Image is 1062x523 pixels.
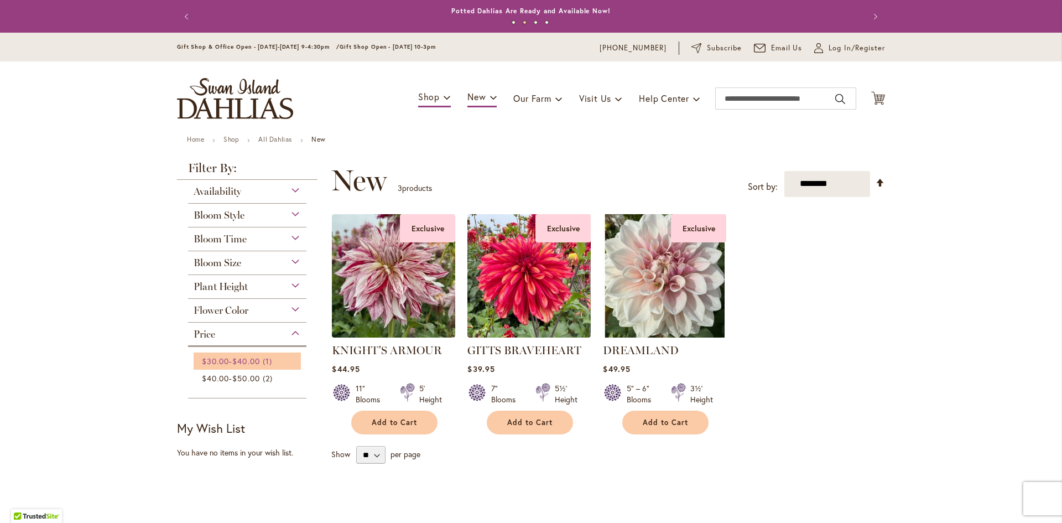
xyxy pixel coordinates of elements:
strong: My Wish List [177,420,245,436]
button: 1 of 4 [512,20,516,24]
span: Show [331,449,350,459]
div: Exclusive [535,214,591,242]
button: Next [863,6,885,28]
div: Exclusive [400,214,455,242]
button: Add to Cart [487,411,573,434]
span: Visit Us [579,92,611,104]
span: Bloom Style [194,209,244,221]
span: Email Us [771,43,803,54]
div: You have no items in your wish list. [177,447,325,458]
a: KNIGHT'S ARMOUR [332,344,442,357]
div: 11" Blooms [356,383,387,405]
span: - [202,356,260,366]
span: $40.00 [232,356,259,366]
a: GITTS BRAVEHEART [467,344,581,357]
span: 2 [263,372,275,384]
span: Flower Color [194,304,248,317]
a: KNIGHTS ARMOUR Exclusive [332,329,455,340]
a: store logo [177,78,293,119]
a: Home [187,135,204,143]
a: $40.00-$50.00 2 [202,372,295,384]
a: Subscribe [691,43,742,54]
div: 3½' Height [690,383,713,405]
a: Log In/Register [814,43,885,54]
span: $30.00 [202,356,229,366]
p: products [398,179,432,197]
a: DREAMLAND [603,344,679,357]
label: Sort by: [748,177,778,197]
span: $44.95 [332,364,360,374]
span: New [331,164,387,197]
a: $30.00-$40.00 1 [202,355,295,367]
span: Add to Cart [507,418,553,427]
img: KNIGHTS ARMOUR [332,214,455,338]
span: Add to Cart [643,418,688,427]
span: 1 [263,355,275,367]
span: $39.95 [467,364,494,374]
a: [PHONE_NUMBER] [600,43,667,54]
button: 3 of 4 [534,20,538,24]
span: $50.00 [232,373,259,384]
span: Bloom Size [194,257,241,269]
span: Gift Shop & Office Open - [DATE]-[DATE] 9-4:30pm / [177,43,340,50]
a: DREAMLAND Exclusive [603,329,726,340]
button: Add to Cart [351,411,438,434]
span: Log In/Register [829,43,885,54]
span: New [467,91,486,102]
img: GITTS BRAVEHEART [467,214,591,338]
span: per page [391,449,420,459]
a: Potted Dahlias Are Ready and Available Now! [451,7,611,15]
div: 5' Height [419,383,442,405]
span: Subscribe [707,43,742,54]
div: Exclusive [671,214,726,242]
span: Plant Height [194,281,248,293]
span: Price [194,328,215,340]
div: 5" – 6" Blooms [627,383,658,405]
div: 7" Blooms [491,383,522,405]
span: Availability [194,185,241,198]
span: $49.95 [603,364,630,374]
div: 5½' Height [555,383,577,405]
img: DREAMLAND [603,214,726,338]
a: GITTS BRAVEHEART Exclusive [467,329,591,340]
a: Email Us [754,43,803,54]
a: All Dahlias [258,135,292,143]
button: Previous [177,6,199,28]
button: 2 of 4 [523,20,527,24]
span: Bloom Time [194,233,247,245]
span: $40.00 [202,373,229,384]
span: Shop [418,91,440,102]
button: 4 of 4 [545,20,549,24]
span: 3 [398,183,402,193]
span: Gift Shop Open - [DATE] 10-3pm [340,43,436,50]
span: Add to Cart [372,418,417,427]
strong: New [311,135,326,143]
span: Help Center [639,92,689,104]
button: Add to Cart [622,411,709,434]
iframe: Launch Accessibility Center [8,484,39,515]
span: Our Farm [513,92,551,104]
a: Shop [223,135,239,143]
span: - [202,373,260,384]
strong: Filter By: [177,162,317,180]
